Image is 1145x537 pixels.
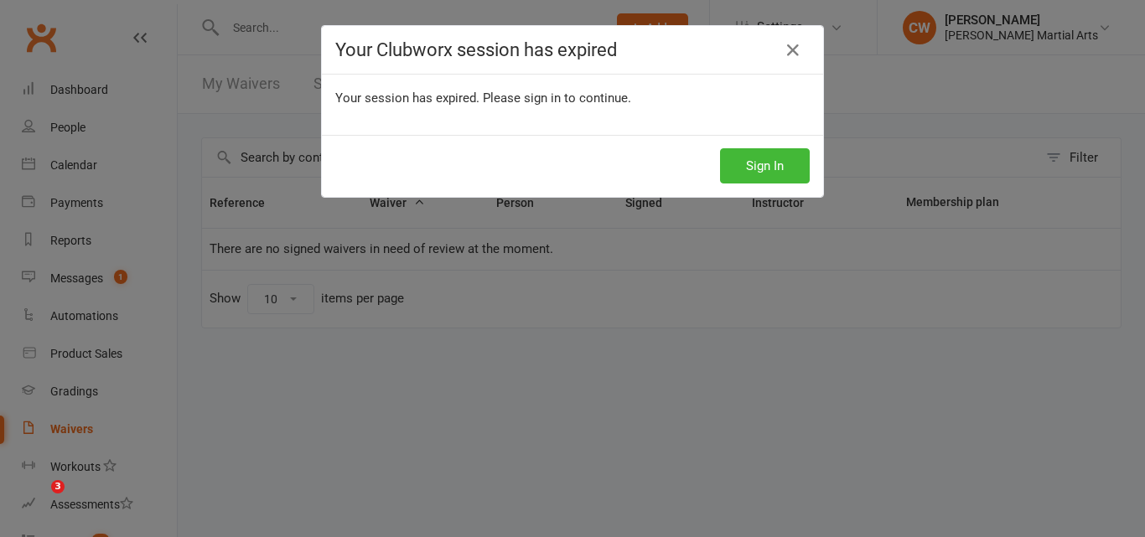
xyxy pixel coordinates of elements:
[720,148,810,183] button: Sign In
[335,39,810,60] h4: Your Clubworx session has expired
[335,90,631,106] span: Your session has expired. Please sign in to continue.
[780,37,806,64] a: Close
[51,480,65,493] span: 3
[17,480,57,520] iframe: Intercom live chat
